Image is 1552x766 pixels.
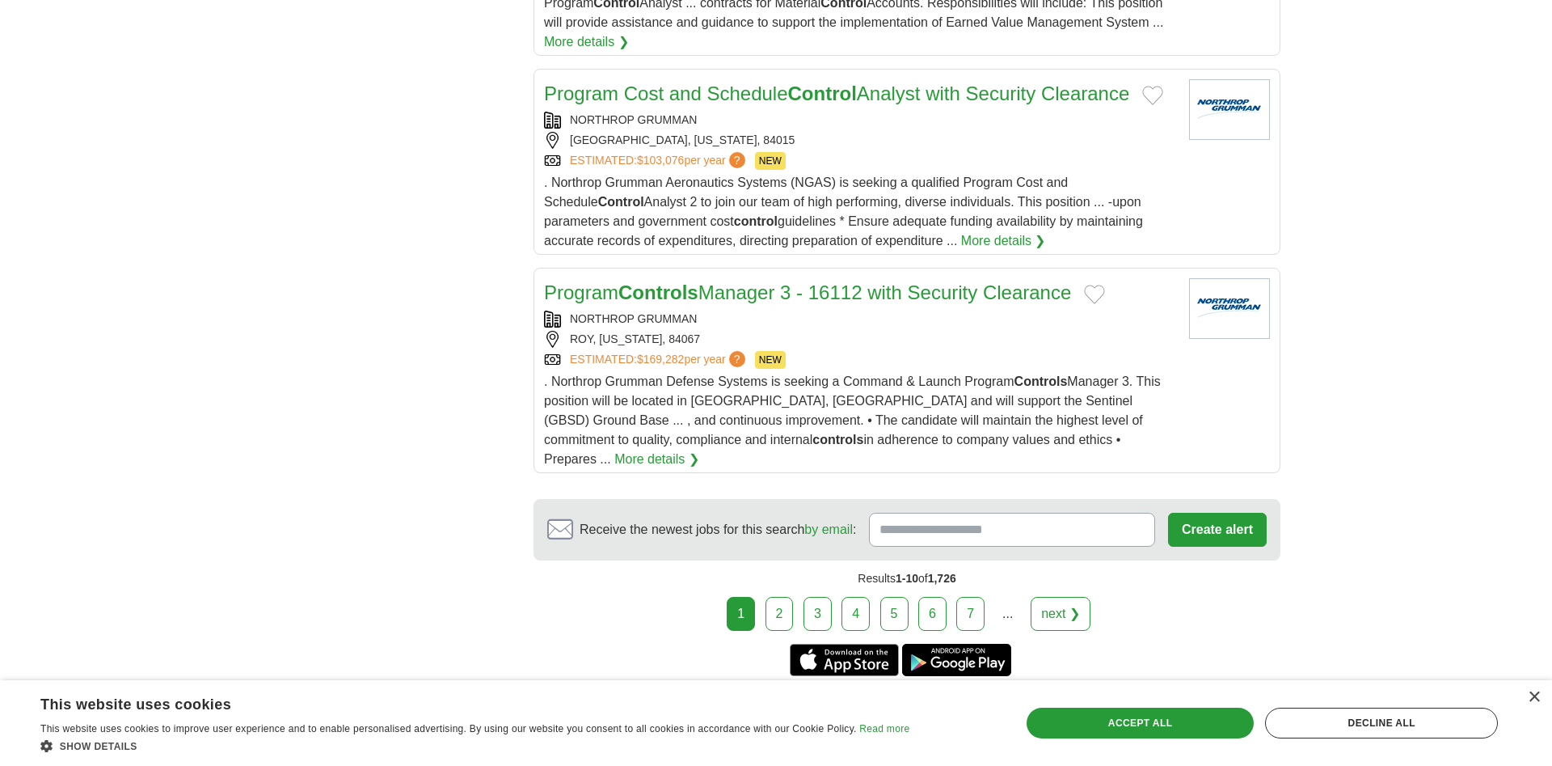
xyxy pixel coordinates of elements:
button: Add to favorite jobs [1084,285,1105,304]
a: ESTIMATED:$103,076per year? [570,152,749,170]
a: 6 [918,597,947,631]
a: More details ❯ [544,32,629,52]
button: Create alert [1168,513,1267,547]
a: 3 [803,597,832,631]
div: Close [1528,692,1540,704]
span: NEW [755,351,786,369]
a: 7 [956,597,985,631]
img: Northrop Grumman logo [1189,79,1270,140]
span: 1-10 [896,572,918,585]
a: ESTIMATED:$169,282per year? [570,351,749,369]
button: Add to favorite jobs [1142,86,1163,105]
strong: Controls [618,281,698,303]
div: Accept all [1027,708,1255,738]
a: More details ❯ [614,450,699,469]
a: ProgramControlsManager 3 - 16112 with Security Clearance [544,281,1071,303]
div: Show details [40,738,909,754]
div: This website uses cookies [40,690,869,714]
span: Receive the newest jobs for this search : [580,520,856,540]
img: Northrop Grumman logo [1189,278,1270,339]
span: Show details [60,741,137,752]
span: . Northrop Grumman Defense Systems is seeking a Command & Launch Program Manager 3. This position... [544,375,1161,466]
a: 4 [841,597,870,631]
span: 1,726 [928,572,956,585]
a: 5 [880,597,909,631]
a: by email [804,523,853,536]
a: NORTHROP GRUMMAN [570,113,697,126]
strong: Controls [1014,375,1068,388]
span: This website uses cookies to improve user experience and to enable personalised advertising. By u... [40,723,857,734]
a: More details ❯ [961,231,1046,251]
div: 1 [727,597,755,631]
a: Get the Android app [902,644,1011,676]
a: NORTHROP GRUMMAN [570,312,697,325]
div: Decline all [1265,708,1498,738]
span: NEW [755,152,786,170]
a: Get the iPhone app [790,644,899,676]
a: next ❯ [1031,597,1090,631]
span: . Northrop Grumman Aeronautics Systems (NGAS) is seeking a qualified Program Cost and Schedule An... [544,176,1143,248]
strong: Control [788,83,857,104]
div: [GEOGRAPHIC_DATA], [US_STATE], 84015 [544,132,1176,149]
a: 2 [765,597,794,631]
div: Results of [533,561,1280,597]
strong: Control [598,195,644,209]
a: Read more, opens a new window [859,723,909,734]
div: ROY, [US_STATE], 84067 [544,331,1176,348]
strong: controls [812,433,863,446]
span: $169,282 [637,353,684,366]
strong: control [734,214,778,228]
span: ? [729,152,745,168]
a: Program Cost and ScheduleControlAnalyst with Security Clearance [544,83,1129,104]
div: ... [992,598,1024,630]
span: $103,076 [637,154,684,167]
span: ? [729,351,745,367]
